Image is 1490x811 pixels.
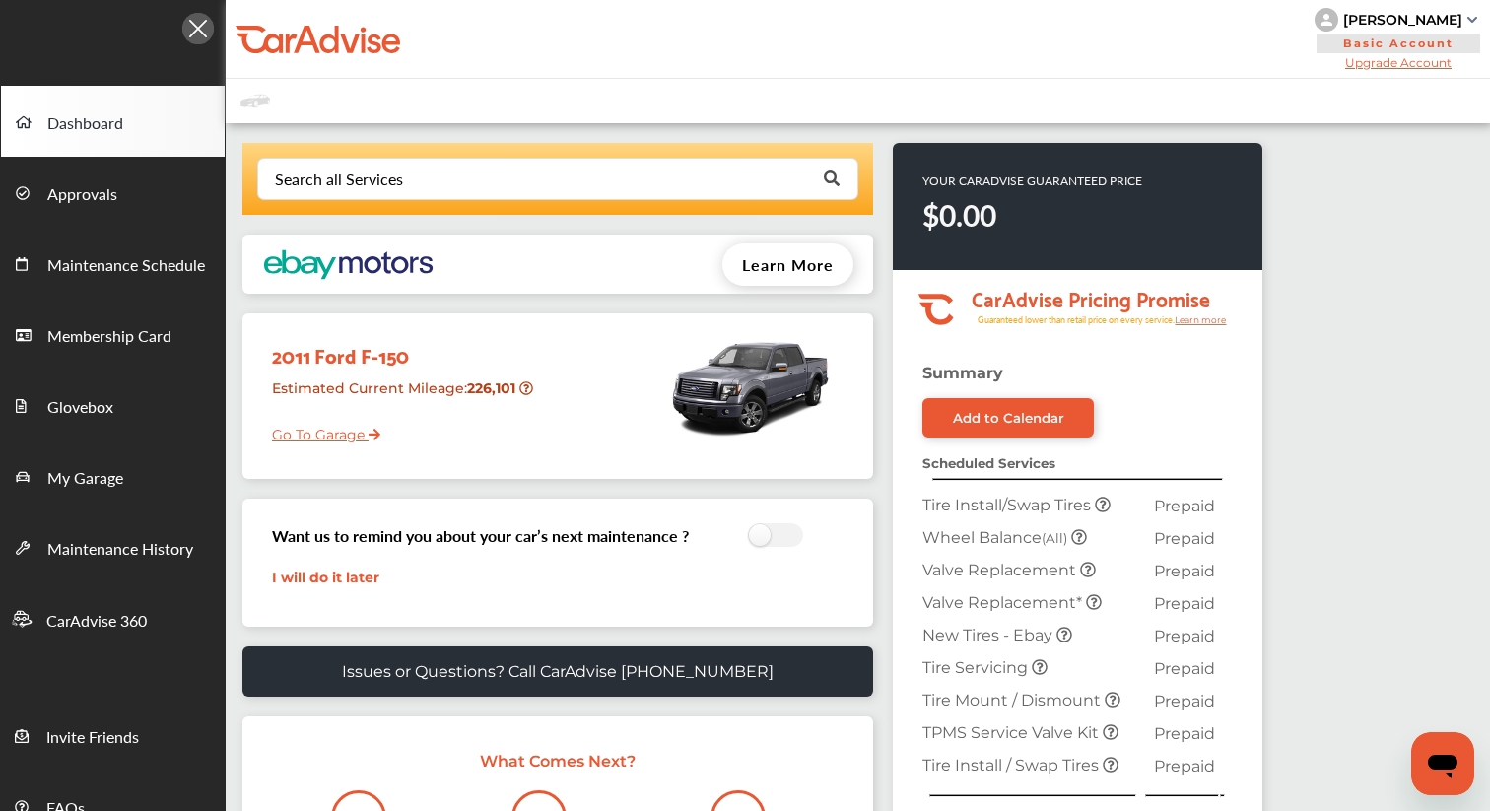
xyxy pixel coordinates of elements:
[1,440,225,511] a: My Garage
[922,496,1095,514] span: Tire Install/Swap Tires
[257,323,546,372] div: 2011 Ford F-150
[1154,659,1215,678] span: Prepaid
[1154,594,1215,613] span: Prepaid
[272,524,689,547] h3: Want us to remind you about your car’s next maintenance ?
[1,157,225,228] a: Approvals
[1,299,225,370] a: Membership Card
[1154,724,1215,743] span: Prepaid
[1,86,225,157] a: Dashboard
[1154,562,1215,580] span: Prepaid
[1315,55,1482,70] span: Upgrade Account
[1,370,225,440] a: Glovebox
[922,528,1071,547] span: Wheel Balance
[922,691,1105,710] span: Tire Mount / Dismount
[47,111,123,137] span: Dashboard
[242,646,873,697] a: Issues or Questions? Call CarAdvise [PHONE_NUMBER]
[1317,34,1480,53] span: Basic Account
[742,253,834,276] span: Learn More
[922,172,1142,189] p: YOUR CARADVISE GUARANTEED PRICE
[922,626,1056,644] span: New Tires - Ebay
[1467,17,1477,23] img: sCxJUJ+qAmfqhQGDUl18vwLg4ZYJ6CxN7XmbOMBAAAAAElFTkSuQmCC
[922,593,1086,612] span: Valve Replacement*
[467,379,519,397] strong: 226,101
[1315,8,1338,32] img: knH8PDtVvWoAbQRylUukY18CTiRevjo20fAtgn5MLBQj4uumYvk2MzTtcAIzfGAtb1XOLVMAvhLuqoNAbL4reqehy0jehNKdM...
[922,364,1003,382] strong: Summary
[922,561,1080,579] span: Valve Replacement
[47,253,205,279] span: Maintenance Schedule
[275,171,403,187] div: Search all Services
[1154,627,1215,645] span: Prepaid
[1343,11,1462,29] div: [PERSON_NAME]
[972,280,1210,315] tspan: CarAdvise Pricing Promise
[1154,529,1215,548] span: Prepaid
[1154,692,1215,710] span: Prepaid
[46,609,147,635] span: CarAdvise 360
[240,89,270,113] img: placeholder_car.fcab19be.svg
[262,752,853,771] p: What Comes Next?
[922,723,1103,742] span: TPMS Service Valve Kit
[47,466,123,492] span: My Garage
[1175,314,1227,325] tspan: Learn more
[1154,497,1215,515] span: Prepaid
[922,455,1055,471] strong: Scheduled Services
[272,569,379,586] a: I will do it later
[1411,732,1474,795] iframe: Button to launch messaging window
[922,756,1103,775] span: Tire Install / Swap Tires
[47,182,117,208] span: Approvals
[922,658,1032,677] span: Tire Servicing
[1042,530,1067,546] small: (All)
[46,725,139,751] span: Invite Friends
[342,662,774,681] p: Issues or Questions? Call CarAdvise [PHONE_NUMBER]
[922,398,1094,438] a: Add to Calendar
[182,13,214,44] img: Icon.5fd9dcc7.svg
[953,410,1064,426] div: Add to Calendar
[47,395,113,421] span: Glovebox
[47,537,193,563] span: Maintenance History
[1,511,225,582] a: Maintenance History
[666,323,834,451] img: mobile_7395_st0640_046.jpg
[1,228,225,299] a: Maintenance Schedule
[257,372,546,422] div: Estimated Current Mileage :
[1154,757,1215,776] span: Prepaid
[257,411,380,448] a: Go To Garage
[978,313,1175,326] tspan: Guaranteed lower than retail price on every service.
[47,324,171,350] span: Membership Card
[922,194,996,236] strong: $0.00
